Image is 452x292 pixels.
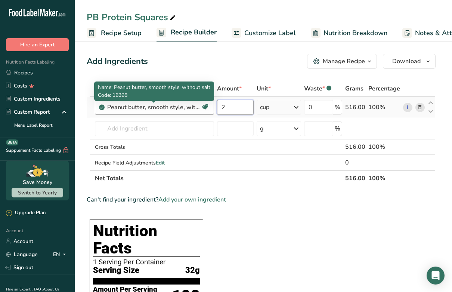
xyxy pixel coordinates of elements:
[93,222,200,257] h1: Nutrition Facts
[95,121,214,136] input: Add Ingredient
[93,258,200,266] div: 1 Serving Per Container
[53,250,69,259] div: EN
[185,266,200,275] span: 32g
[368,103,400,112] div: 100%
[367,170,402,186] th: 100%
[323,57,365,66] div: Manage Recipe
[217,84,242,93] span: Amount
[95,143,214,151] div: Gross Totals
[87,55,148,68] div: Add Ingredients
[157,24,217,42] a: Recipe Builder
[260,124,264,133] div: g
[98,84,210,91] span: Name: Peanut butter, smooth style, without salt
[427,267,445,285] div: Open Intercom Messenger
[12,188,63,197] button: Switch to Yearly
[368,142,400,151] div: 100%
[158,195,226,204] span: Add your own ingredient
[6,209,46,217] div: Upgrade Plan
[107,103,201,112] div: Peanut butter, smooth style, without salt
[345,142,365,151] div: 516.00
[345,158,365,167] div: 0
[87,10,177,24] div: PB Protein Squares
[257,84,271,93] span: Unit
[87,195,436,204] div: Can't find your ingredient?
[171,27,217,37] span: Recipe Builder
[304,84,331,93] div: Waste
[34,287,43,292] a: FAQ .
[383,54,436,69] button: Download
[403,103,412,112] a: i
[93,170,344,186] th: Net Totals
[260,103,269,112] div: cup
[87,25,142,42] a: Recipe Setup
[368,84,400,93] span: Percentage
[6,248,38,261] a: Language
[345,84,363,93] span: Grams
[311,25,387,42] a: Nutrition Breakdown
[6,139,18,145] div: BETA
[95,159,214,167] div: Recipe Yield Adjustments
[307,54,377,69] button: Manage Recipe
[6,108,50,116] div: Custom Report
[232,25,296,42] a: Customize Label
[345,103,365,112] div: 516.00
[98,92,127,99] span: Code: 16398
[392,57,421,66] span: Download
[6,38,69,51] button: Hire an Expert
[23,178,52,186] div: Save Money
[156,159,165,166] span: Edit
[244,28,296,38] span: Customize Label
[344,170,367,186] th: 516.00
[18,189,57,196] span: Switch to Yearly
[6,287,32,292] a: Hire an Expert .
[93,266,139,275] span: Serving Size
[101,28,142,38] span: Recipe Setup
[323,28,387,38] span: Nutrition Breakdown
